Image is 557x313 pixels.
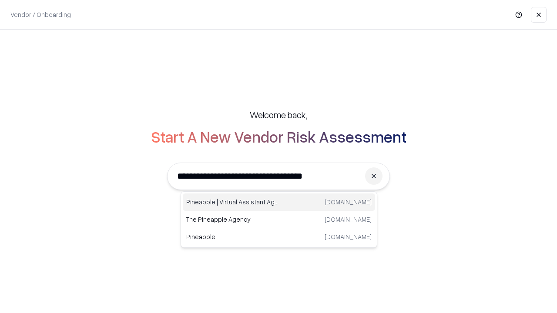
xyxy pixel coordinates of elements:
[186,197,279,206] p: Pineapple | Virtual Assistant Agency
[151,128,406,145] h2: Start A New Vendor Risk Assessment
[186,215,279,224] p: The Pineapple Agency
[10,10,71,19] p: Vendor / Onboarding
[325,215,372,224] p: [DOMAIN_NAME]
[250,109,307,121] h5: Welcome back,
[325,232,372,241] p: [DOMAIN_NAME]
[325,197,372,206] p: [DOMAIN_NAME]
[181,191,377,248] div: Suggestions
[186,232,279,241] p: Pineapple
